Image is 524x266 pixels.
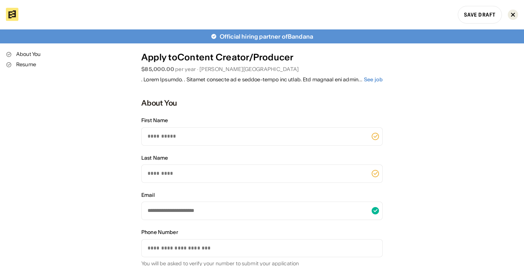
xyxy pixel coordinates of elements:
[141,66,175,73] div: $85,000.00
[141,192,155,199] div: Email
[141,98,383,108] div: About You
[141,229,178,236] div: Phone Number
[6,8,18,21] img: Bandana logo
[364,76,383,84] div: See job
[16,51,40,58] div: About You
[141,76,362,84] div: . Lorem Ipsumdo. . Sitamet consecte ad e seddoe-tempo inc utlab. Etd magnaal eni adminim ve Qui 9...
[16,61,36,68] div: Resume
[141,117,168,124] div: First Name
[141,66,383,73] div: per year · [PERSON_NAME][GEOGRAPHIC_DATA]
[464,12,496,17] div: Save Draft
[141,52,383,63] div: Apply to Content Creator/Producer
[141,155,168,162] div: Last Name
[362,76,383,84] a: See job
[220,32,313,40] div: Official hiring partner of Bandana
